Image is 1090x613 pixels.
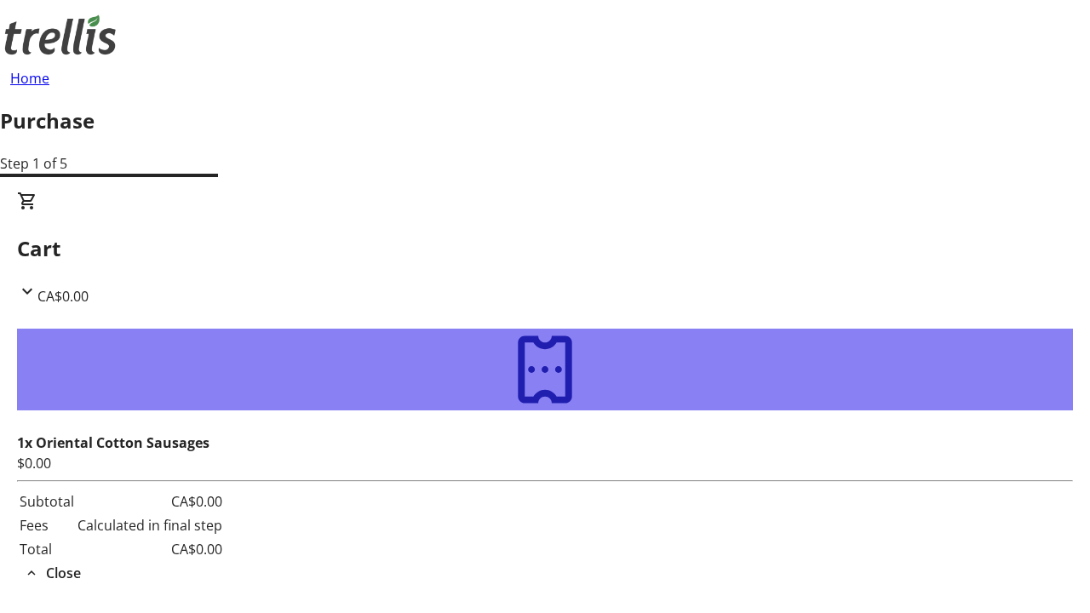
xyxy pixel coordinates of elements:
[17,433,209,452] strong: 1x Oriental Cotton Sausages
[17,233,1073,264] h2: Cart
[17,306,1073,584] div: CartCA$0.00
[17,453,1073,473] div: $0.00
[17,191,1073,306] div: CartCA$0.00
[19,538,75,560] td: Total
[46,563,81,583] span: Close
[19,514,75,536] td: Fees
[77,514,223,536] td: Calculated in final step
[37,287,89,306] span: CA$0.00
[19,490,75,513] td: Subtotal
[77,490,223,513] td: CA$0.00
[17,563,88,583] button: Close
[77,538,223,560] td: CA$0.00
